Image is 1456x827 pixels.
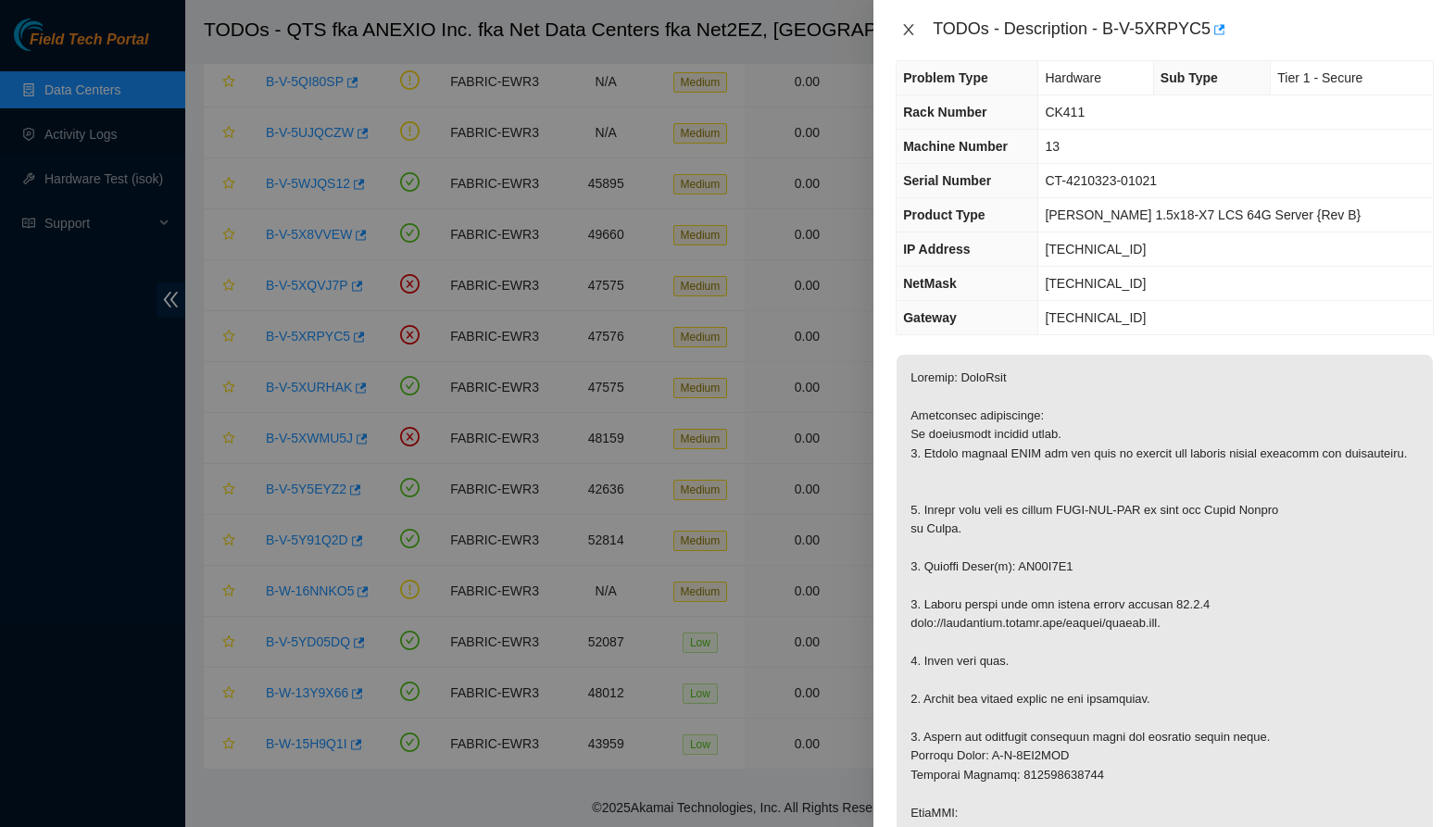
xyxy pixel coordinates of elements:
span: CT-4210323-01021 [1045,173,1157,188]
button: Close [896,21,922,39]
span: close [901,22,916,37]
span: [TECHNICAL_ID] [1045,276,1146,291]
div: TODOs - Description - B-V-5XRPYC5 [933,15,1434,44]
span: Sub Type [1161,70,1218,85]
span: 13 [1045,139,1060,154]
span: Serial Number [903,173,991,188]
span: Product Type [903,207,985,222]
span: Machine Number [903,139,1008,154]
span: Tier 1 - Secure [1277,70,1362,85]
span: Rack Number [903,105,986,119]
span: Problem Type [903,70,988,85]
span: IP Address [903,242,970,257]
span: NetMask [903,276,957,291]
span: [PERSON_NAME] 1.5x18-X7 LCS 64G Server {Rev B} [1045,207,1361,222]
span: [TECHNICAL_ID] [1045,242,1146,257]
span: [TECHNICAL_ID] [1045,310,1146,325]
span: Gateway [903,310,957,325]
span: CK411 [1045,105,1085,119]
span: Hardware [1045,70,1101,85]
